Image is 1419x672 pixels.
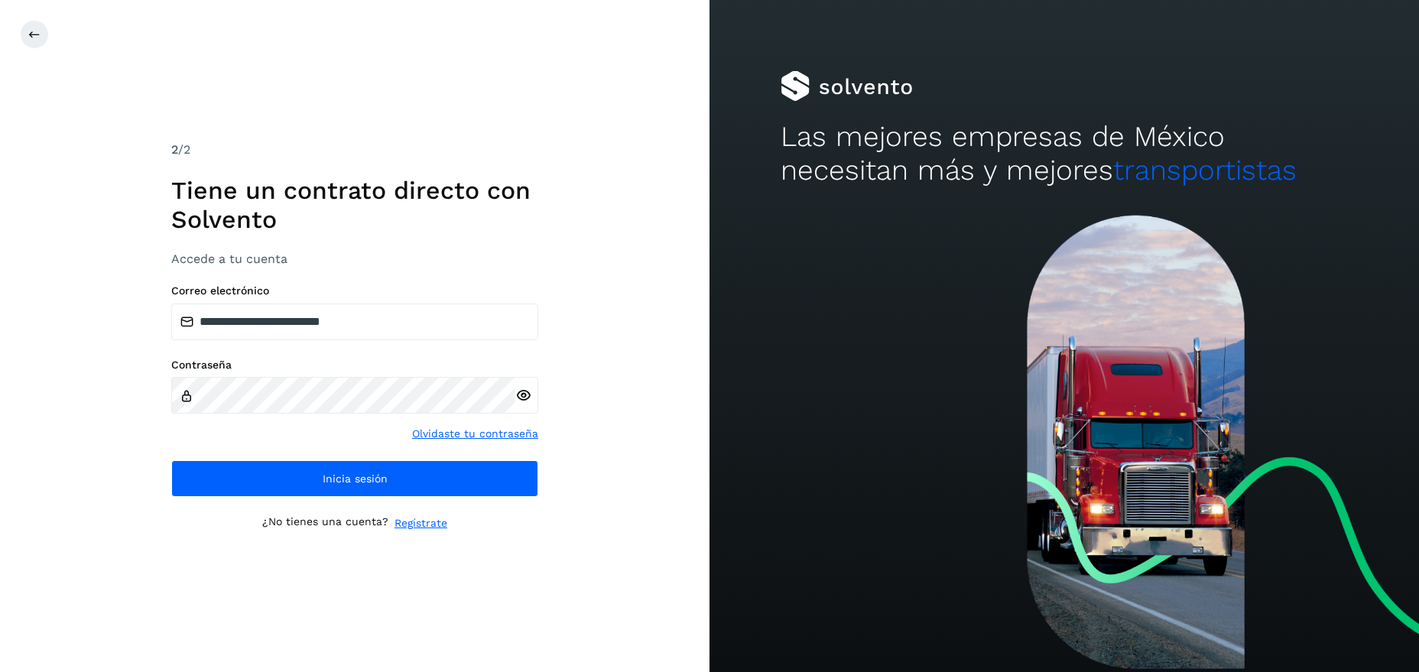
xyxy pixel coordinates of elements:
[323,473,388,484] span: Inicia sesión
[171,252,538,266] h3: Accede a tu cuenta
[412,426,538,442] a: Olvidaste tu contraseña
[171,176,538,235] h1: Tiene un contrato directo con Solvento
[262,515,388,531] p: ¿No tienes una cuenta?
[171,142,178,157] span: 2
[171,460,538,497] button: Inicia sesión
[171,141,538,159] div: /2
[781,120,1348,188] h2: Las mejores empresas de México necesitan más y mejores
[1113,154,1297,187] span: transportistas
[395,515,447,531] a: Regístrate
[171,284,538,297] label: Correo electrónico
[171,359,538,372] label: Contraseña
